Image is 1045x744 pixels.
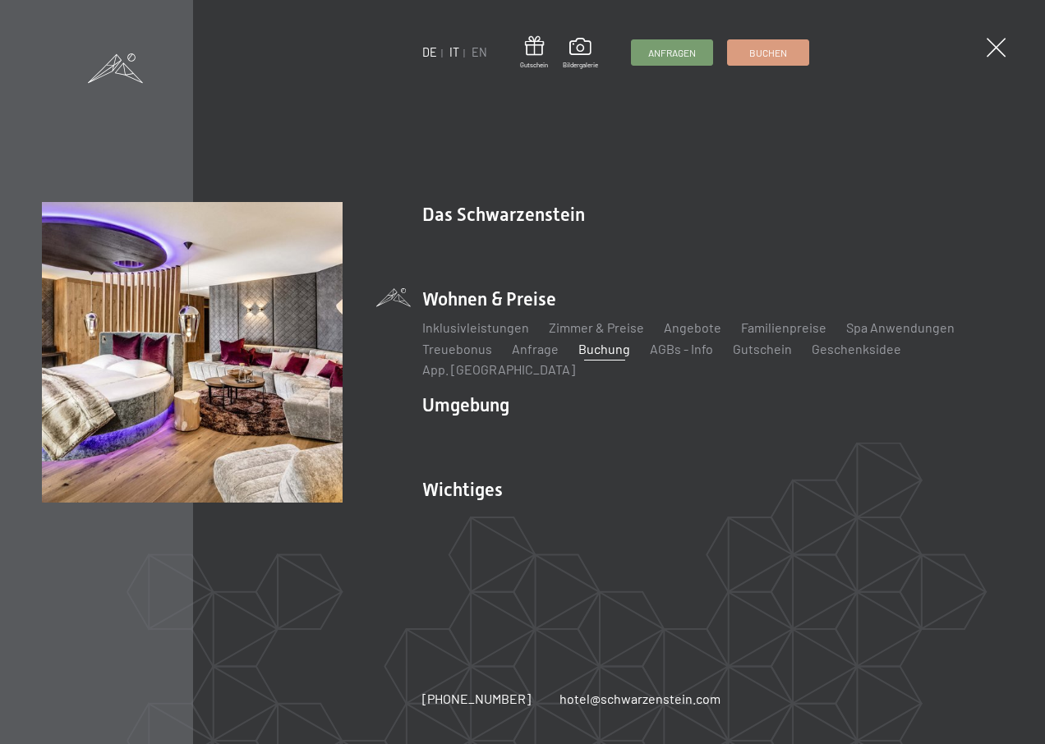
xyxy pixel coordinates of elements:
span: Gutschein [520,61,548,70]
a: Zimmer & Preise [549,319,644,335]
span: [PHONE_NUMBER] [422,691,531,706]
a: Buchung [578,341,630,356]
a: App. [GEOGRAPHIC_DATA] [422,361,575,377]
a: EN [472,45,487,59]
a: hotel@schwarzenstein.com [559,690,720,708]
a: Treuebonus [422,341,492,356]
a: Familienpreise [741,319,826,335]
a: AGBs - Info [650,341,713,356]
a: Spa Anwendungen [846,319,955,335]
a: Gutschein [733,341,792,356]
a: Gutschein [520,36,548,70]
a: Angebote [664,319,721,335]
a: Anfragen [632,40,712,65]
a: DE [422,45,437,59]
a: Inklusivleistungen [422,319,529,335]
span: Bildergalerie [563,61,598,70]
a: Anfrage [512,341,559,356]
a: Bildergalerie [563,38,598,69]
span: Buchen [749,46,787,60]
a: IT [449,45,459,59]
a: Buchen [728,40,808,65]
a: Geschenksidee [812,341,901,356]
a: [PHONE_NUMBER] [422,690,531,708]
span: Anfragen [648,46,696,60]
